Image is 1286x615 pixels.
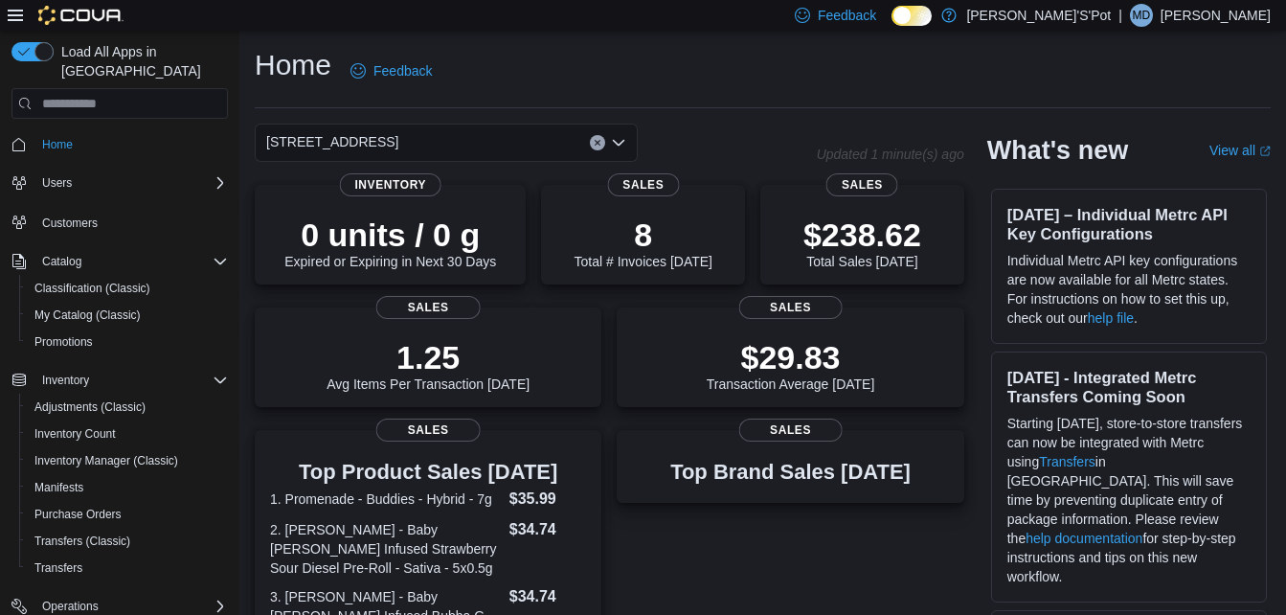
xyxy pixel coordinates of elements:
[27,330,101,353] a: Promotions
[27,422,124,445] a: Inventory Count
[34,307,141,323] span: My Catalog (Classic)
[266,130,398,153] span: [STREET_ADDRESS]
[1039,454,1095,469] a: Transfers
[270,461,586,484] h3: Top Product Sales [DATE]
[670,461,911,484] h3: Top Brand Sales [DATE]
[327,338,530,392] div: Avg Items Per Transaction [DATE]
[42,599,99,614] span: Operations
[707,338,875,392] div: Transaction Average [DATE]
[27,422,228,445] span: Inventory Count
[34,369,97,392] button: Inventory
[255,46,331,84] h1: Home
[54,42,228,80] span: Load All Apps in [GEOGRAPHIC_DATA]
[1007,368,1251,406] h3: [DATE] - Integrated Metrc Transfers Coming Soon
[27,396,153,419] a: Adjustments (Classic)
[42,216,98,231] span: Customers
[27,277,228,300] span: Classification (Classic)
[826,173,898,196] span: Sales
[42,175,72,191] span: Users
[270,520,502,578] dt: 2. [PERSON_NAME] - Baby [PERSON_NAME] Infused Strawberry Sour Diesel Pre-Roll - Sativa - 5x0.5g
[891,6,932,26] input: Dark Mode
[1130,4,1153,27] div: Matt Draper
[575,216,712,269] div: Total # Invoices [DATE]
[738,296,843,319] span: Sales
[34,560,82,576] span: Transfers
[1161,4,1271,27] p: [PERSON_NAME]
[284,216,496,254] p: 0 units / 0 g
[34,133,80,156] a: Home
[19,329,236,355] button: Promotions
[373,61,432,80] span: Feedback
[1007,205,1251,243] h3: [DATE] – Individual Metrc API Key Configurations
[1088,310,1134,326] a: help file
[34,453,178,468] span: Inventory Manager (Classic)
[19,394,236,421] button: Adjustments (Classic)
[738,419,843,442] span: Sales
[1118,4,1122,27] p: |
[803,216,921,269] div: Total Sales [DATE]
[19,275,236,302] button: Classification (Classic)
[42,254,81,269] span: Catalog
[19,528,236,555] button: Transfers (Classic)
[327,338,530,376] p: 1.25
[1007,251,1251,328] p: Individual Metrc API key configurations are now available for all Metrc states. For instructions ...
[966,4,1111,27] p: [PERSON_NAME]'S'Pot
[1259,146,1271,157] svg: External link
[339,173,441,196] span: Inventory
[1133,4,1151,27] span: MD
[27,449,186,472] a: Inventory Manager (Classic)
[34,281,150,296] span: Classification (Classic)
[19,447,236,474] button: Inventory Manager (Classic)
[27,530,138,553] a: Transfers (Classic)
[19,302,236,329] button: My Catalog (Classic)
[38,6,124,25] img: Cova
[27,530,228,553] span: Transfers (Classic)
[19,421,236,447] button: Inventory Count
[34,171,228,194] span: Users
[27,557,228,580] span: Transfers
[4,130,236,158] button: Home
[34,212,105,235] a: Customers
[19,474,236,501] button: Manifests
[891,26,892,27] span: Dark Mode
[575,216,712,254] p: 8
[818,6,876,25] span: Feedback
[376,296,481,319] span: Sales
[4,248,236,275] button: Catalog
[27,449,228,472] span: Inventory Manager (Classic)
[590,135,605,150] button: Clear input
[34,399,146,415] span: Adjustments (Classic)
[42,373,89,388] span: Inventory
[509,518,587,541] dd: $34.74
[34,534,130,549] span: Transfers (Classic)
[34,171,79,194] button: Users
[817,147,964,162] p: Updated 1 minute(s) ago
[509,488,587,511] dd: $35.99
[27,476,91,499] a: Manifests
[4,367,236,394] button: Inventory
[19,555,236,581] button: Transfers
[19,501,236,528] button: Purchase Orders
[27,476,228,499] span: Manifests
[42,137,73,152] span: Home
[27,396,228,419] span: Adjustments (Classic)
[343,52,440,90] a: Feedback
[707,338,875,376] p: $29.83
[34,480,83,495] span: Manifests
[376,419,481,442] span: Sales
[34,507,122,522] span: Purchase Orders
[27,503,228,526] span: Purchase Orders
[803,216,921,254] p: $238.62
[27,277,158,300] a: Classification (Classic)
[34,250,89,273] button: Catalog
[270,490,502,509] dt: 1. Promenade - Buddies - Hybrid - 7g
[1026,531,1142,546] a: help documentation
[34,210,228,234] span: Customers
[27,304,228,327] span: My Catalog (Classic)
[1007,414,1251,586] p: Starting [DATE], store-to-store transfers can now be integrated with Metrc using in [GEOGRAPHIC_D...
[509,585,587,608] dd: $34.74
[284,216,496,269] div: Expired or Expiring in Next 30 Days
[4,208,236,236] button: Customers
[27,304,148,327] a: My Catalog (Classic)
[611,135,626,150] button: Open list of options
